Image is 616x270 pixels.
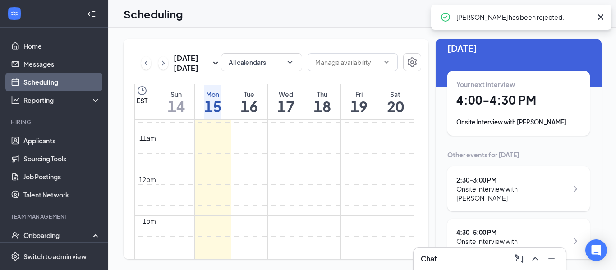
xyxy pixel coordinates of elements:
[350,90,368,99] div: Fri
[23,252,87,261] div: Switch to admin view
[447,41,590,55] span: [DATE]
[221,53,302,71] button: All calendarsChevronDown
[11,252,20,261] svg: Settings
[456,175,568,184] div: 2:30 - 3:00 PM
[210,58,221,69] svg: SmallChevronDown
[383,59,390,66] svg: ChevronDown
[23,186,101,204] a: Talent Network
[158,56,168,70] button: ChevronRight
[159,58,168,69] svg: ChevronRight
[11,213,99,220] div: Team Management
[168,99,185,114] h1: 14
[595,12,606,23] svg: Cross
[137,174,158,184] div: 12pm
[138,133,158,143] div: 11am
[141,257,158,267] div: 2pm
[350,99,368,114] h1: 19
[11,118,99,126] div: Hiring
[23,132,101,150] a: Applicants
[387,90,404,99] div: Sat
[23,168,101,186] a: Job Postings
[407,57,418,68] svg: Settings
[277,90,294,99] div: Wed
[315,57,379,67] input: Manage availability
[23,150,101,168] a: Sourcing Tools
[585,239,607,261] div: Open Intercom Messenger
[142,58,151,69] svg: ChevronLeft
[137,96,147,105] span: EST
[570,236,581,247] svg: ChevronRight
[314,90,331,99] div: Thu
[349,84,369,119] a: September 19, 2025
[456,228,568,237] div: 4:30 - 5:00 PM
[23,55,101,73] a: Messages
[314,99,331,114] h1: 18
[277,99,294,114] h1: 17
[403,53,421,71] button: Settings
[168,90,185,99] div: Sun
[456,184,568,202] div: Onsite Interview with [PERSON_NAME]
[23,96,101,105] div: Reporting
[285,58,294,67] svg: ChevronDown
[137,85,147,96] svg: Clock
[276,84,296,119] a: September 17, 2025
[456,118,581,127] div: Onsite Interview with [PERSON_NAME]
[241,99,258,114] h1: 16
[544,252,559,266] button: Minimize
[23,231,93,240] div: Onboarding
[447,150,590,159] div: Other events for [DATE]
[387,99,404,114] h1: 20
[11,96,20,105] svg: Analysis
[174,53,210,73] h3: [DATE] - [DATE]
[421,254,437,264] h3: Chat
[239,84,260,119] a: September 16, 2025
[456,80,581,89] div: Your next interview
[456,92,581,108] h1: 4:00 - 4:30 PM
[570,183,581,194] svg: ChevronRight
[385,84,406,119] a: September 20, 2025
[241,90,258,99] div: Tue
[202,84,223,119] a: September 15, 2025
[124,6,183,22] h1: Scheduling
[530,253,541,264] svg: ChevronUp
[546,253,557,264] svg: Minimize
[23,37,101,55] a: Home
[10,9,19,18] svg: WorkstreamLogo
[514,253,524,264] svg: ComposeMessage
[23,73,101,91] a: Scheduling
[141,56,151,70] button: ChevronLeft
[528,252,542,266] button: ChevronUp
[166,84,187,119] a: September 14, 2025
[312,84,333,119] a: September 18, 2025
[440,12,451,23] svg: CheckmarkCircle
[204,90,221,99] div: Mon
[141,216,158,226] div: 1pm
[204,99,221,114] h1: 15
[87,9,96,18] svg: Collapse
[11,231,20,240] svg: UserCheck
[456,237,568,255] div: Onsite Interview with [PERSON_NAME]
[456,12,592,23] div: [PERSON_NAME] has been rejected.
[512,252,526,266] button: ComposeMessage
[403,53,421,73] a: Settings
